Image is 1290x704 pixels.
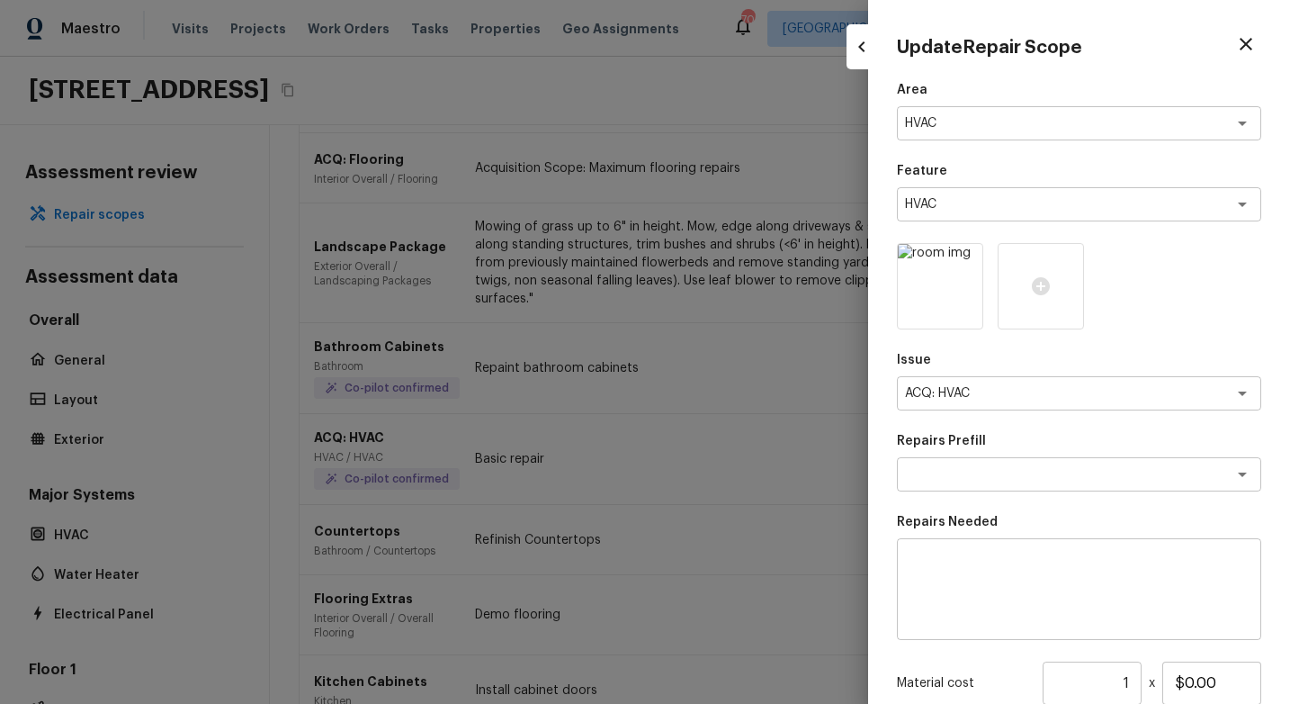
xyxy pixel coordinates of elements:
p: Area [897,81,1261,99]
h4: Update Repair Scope [897,36,1082,59]
button: Open [1230,192,1255,217]
textarea: ACQ: HVAC [905,384,1203,402]
button: Open [1230,381,1255,406]
button: Open [1230,111,1255,136]
p: Repairs Needed [897,513,1261,531]
p: Issue [897,351,1261,369]
p: Repairs Prefill [897,432,1261,450]
img: room img [898,244,982,329]
textarea: HVAC [905,114,1203,132]
p: Material cost [897,674,1035,692]
p: Feature [897,162,1261,180]
button: Open [1230,462,1255,487]
textarea: Basic repair [909,554,1249,626]
textarea: HVAC [905,195,1203,213]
